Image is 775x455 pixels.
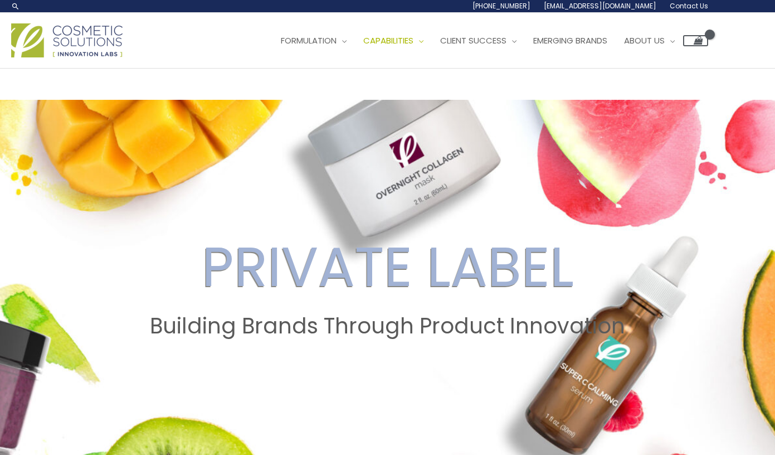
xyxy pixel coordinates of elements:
[363,35,413,46] span: Capabilities
[544,1,656,11] span: [EMAIL_ADDRESS][DOMAIN_NAME]
[440,35,506,46] span: Client Success
[670,1,708,11] span: Contact Us
[432,24,525,57] a: Client Success
[281,35,337,46] span: Formulation
[472,1,530,11] span: [PHONE_NUMBER]
[533,35,607,46] span: Emerging Brands
[616,24,683,57] a: About Us
[525,24,616,57] a: Emerging Brands
[11,2,20,11] a: Search icon link
[264,24,708,57] nav: Site Navigation
[11,23,123,57] img: Cosmetic Solutions Logo
[272,24,355,57] a: Formulation
[11,234,764,300] h2: PRIVATE LABEL
[683,35,708,46] a: View Shopping Cart, empty
[624,35,665,46] span: About Us
[11,313,764,339] h2: Building Brands Through Product Innovation
[355,24,432,57] a: Capabilities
